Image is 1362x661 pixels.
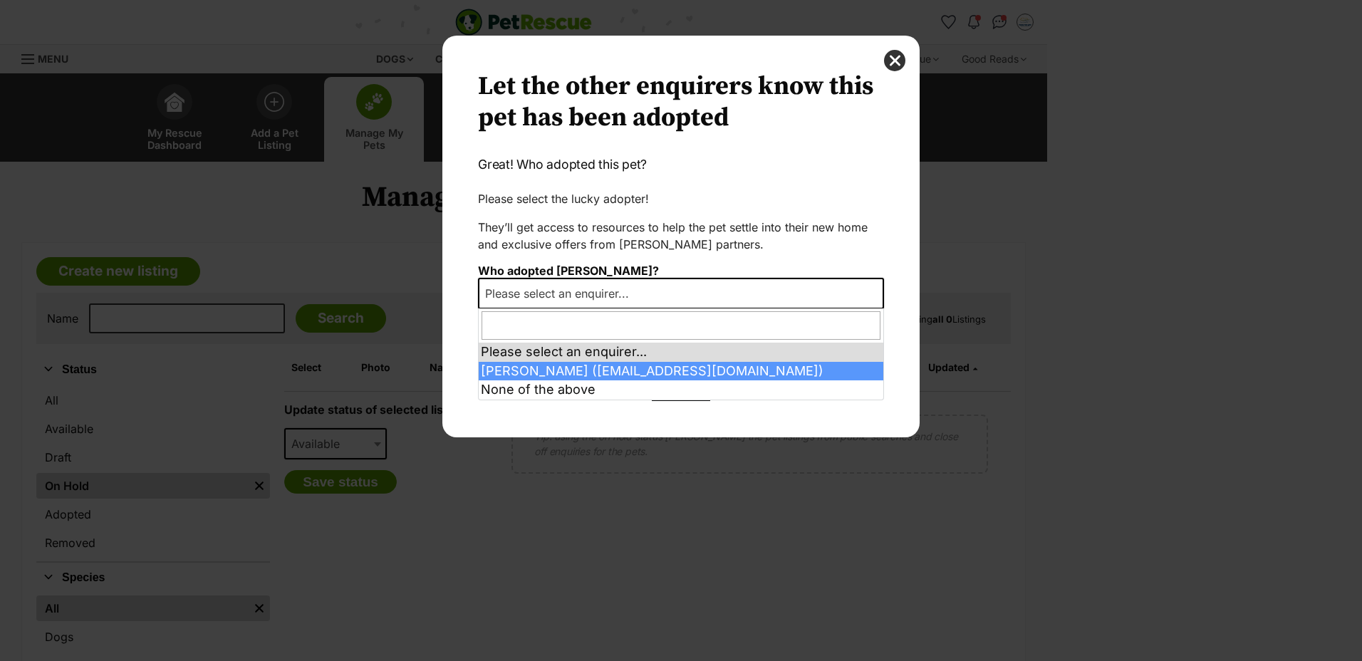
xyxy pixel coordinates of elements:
li: Please select an enquirer... [479,343,883,362]
span: Please select an enquirer... [478,278,884,309]
label: Who adopted [PERSON_NAME]? [478,264,659,278]
button: close [884,50,905,71]
span: Please select an enquirer... [479,283,643,303]
h2: Let the other enquirers know this pet has been adopted [478,71,884,134]
a: Don't send [478,389,884,402]
li: None of the above [479,380,883,400]
p: Great! Who adopted this pet? [478,155,884,174]
p: Please select the lucky adopter! [478,190,884,207]
p: They’ll get access to resources to help the pet settle into their new home and exclusive offers f... [478,219,884,253]
li: [PERSON_NAME] ([EMAIL_ADDRESS][DOMAIN_NAME]) [479,362,883,381]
